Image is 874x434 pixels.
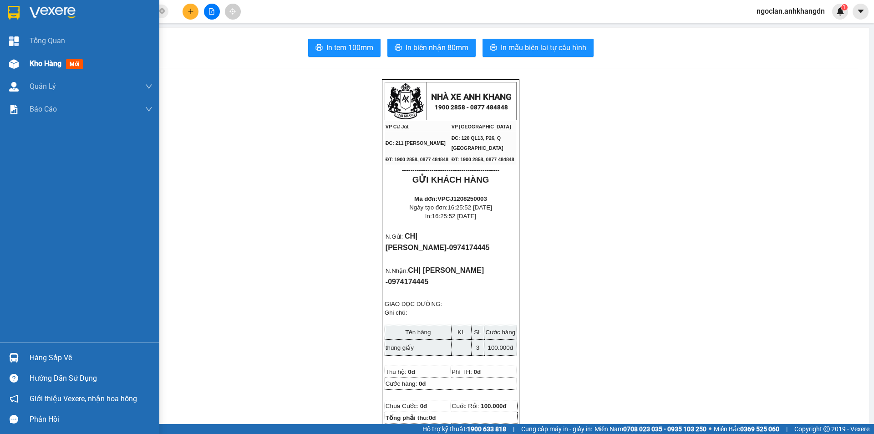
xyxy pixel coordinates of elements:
[420,403,427,409] span: 0đ
[387,83,424,119] img: logo
[30,81,56,92] span: Quản Lý
[521,424,592,434] span: Cung cấp máy in - giấy in:
[422,424,506,434] span: Hỗ trợ kỹ thuật:
[386,232,447,251] span: CHỊ [PERSON_NAME]
[308,39,381,57] button: printerIn tem 100mm
[437,195,487,202] span: VPCJ1208250003
[385,301,442,307] span: GIAO DỌC ĐƯỜNG:
[431,92,512,102] strong: NHÀ XE ANH KHANG
[432,213,477,220] span: 16:25:52 [DATE]
[388,278,428,286] span: 0974174445
[405,329,431,336] span: Tên hàng
[159,8,165,14] span: close-circle
[204,4,220,20] button: file-add
[385,309,407,316] span: Ghi chú:
[145,83,152,90] span: down
[386,124,409,129] span: VP Cư Jút
[8,6,20,20] img: logo-vxr
[786,424,788,434] span: |
[857,7,865,15] span: caret-down
[402,166,499,174] span: ----------------------------------------------
[9,353,19,363] img: warehouse-icon
[229,8,236,15] span: aim
[10,394,18,403] span: notification
[386,403,427,409] span: Chưa Cước:
[843,4,846,10] span: 1
[386,344,414,351] span: thùng giấy
[595,424,706,434] span: Miền Nam
[749,5,832,17] span: ngoclan.anhkhangdn
[386,140,446,146] span: ĐC: 211 [PERSON_NAME]
[30,59,61,68] span: Kho hàng
[30,393,137,404] span: Giới thiệu Vexere, nhận hoa hồng
[467,425,506,433] strong: 1900 633 818
[457,329,465,336] span: KL
[183,4,198,20] button: plus
[387,39,476,57] button: printerIn biên nhận 80mm
[188,8,194,15] span: plus
[485,329,515,336] span: Cước hàng
[452,135,503,151] span: ĐC: 120 QL13, P26, Q [GEOGRAPHIC_DATA]
[386,368,407,375] span: Thu hộ:
[447,244,489,251] span: -
[474,368,481,375] span: 0đ
[386,267,408,274] span: N.Nhận:
[476,344,479,351] span: 3
[315,44,323,52] span: printer
[326,42,373,53] span: In tem 100mm
[386,414,436,421] strong: Tổng phải thu:
[452,124,511,129] span: VP [GEOGRAPHIC_DATA]
[823,426,830,432] span: copyright
[10,415,18,424] span: message
[9,105,19,114] img: solution-icon
[395,44,402,52] span: printer
[409,204,492,211] span: Ngày tạo đơn:
[30,372,152,385] div: Hướng dẫn sử dụng
[449,244,489,251] span: 0974174445
[159,7,165,16] span: close-circle
[412,175,489,184] strong: GỬI KHÁCH HÀNG
[30,103,57,115] span: Báo cáo
[452,403,506,409] span: Cước Rồi:
[9,82,19,92] img: warehouse-icon
[30,35,65,46] span: Tổng Quan
[714,424,779,434] span: Miền Bắc
[30,351,152,365] div: Hàng sắp về
[425,213,476,220] span: In:
[10,374,18,383] span: question-circle
[435,104,508,111] strong: 1900 2858 - 0877 484848
[386,157,448,162] span: ĐT: 1900 2858, 0877 484848
[452,157,514,162] span: ĐT: 1900 2858, 0877 484848
[406,42,468,53] span: In biên nhận 80mm
[623,425,706,433] strong: 0708 023 035 - 0935 103 250
[836,7,844,15] img: icon-new-feature
[452,368,472,375] span: Phí TH:
[145,106,152,113] span: down
[386,233,403,240] span: N.Gửi:
[483,39,594,57] button: printerIn mẫu biên lai tự cấu hình
[414,195,487,202] strong: Mã đơn:
[853,4,869,20] button: caret-down
[490,44,497,52] span: printer
[386,380,417,387] span: Cước hàng:
[225,4,241,20] button: aim
[208,8,215,15] span: file-add
[408,368,415,375] span: 0đ
[419,380,426,387] span: 0đ
[501,42,586,53] span: In mẫu biên lai tự cấu hình
[447,204,492,211] span: 16:25:52 [DATE]
[429,414,436,421] span: 0đ
[513,424,514,434] span: |
[841,4,848,10] sup: 1
[9,36,19,46] img: dashboard-icon
[30,413,152,426] div: Phản hồi
[709,427,711,431] span: ⚪️
[488,344,513,351] span: 100.000đ
[474,329,481,336] span: SL
[481,403,506,409] span: 100.000đ
[9,59,19,69] img: warehouse-icon
[740,425,779,433] strong: 0369 525 060
[386,266,484,286] span: CHỊ [PERSON_NAME] -
[66,59,83,69] span: mới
